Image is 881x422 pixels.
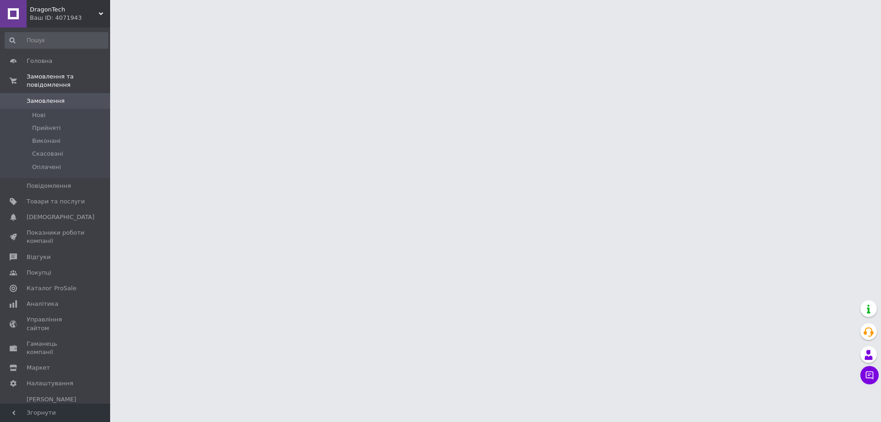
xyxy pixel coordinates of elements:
[860,366,879,384] button: Чат з покупцем
[27,315,85,332] span: Управління сайтом
[32,111,45,119] span: Нові
[27,197,85,206] span: Товари та послуги
[32,137,61,145] span: Виконані
[27,97,65,105] span: Замовлення
[32,150,63,158] span: Скасовані
[27,379,73,388] span: Налаштування
[5,32,108,49] input: Пошук
[27,284,76,293] span: Каталог ProSale
[27,300,58,308] span: Аналітика
[27,229,85,245] span: Показники роботи компанії
[27,213,95,221] span: [DEMOGRAPHIC_DATA]
[27,73,110,89] span: Замовлення та повідомлення
[27,182,71,190] span: Повідомлення
[27,253,50,261] span: Відгуки
[27,340,85,356] span: Гаманець компанії
[30,6,99,14] span: DragonTech
[27,364,50,372] span: Маркет
[30,14,110,22] div: Ваш ID: 4071943
[32,163,61,171] span: Оплачені
[27,57,52,65] span: Головна
[27,395,85,421] span: [PERSON_NAME] та рахунки
[32,124,61,132] span: Прийняті
[27,269,51,277] span: Покупці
